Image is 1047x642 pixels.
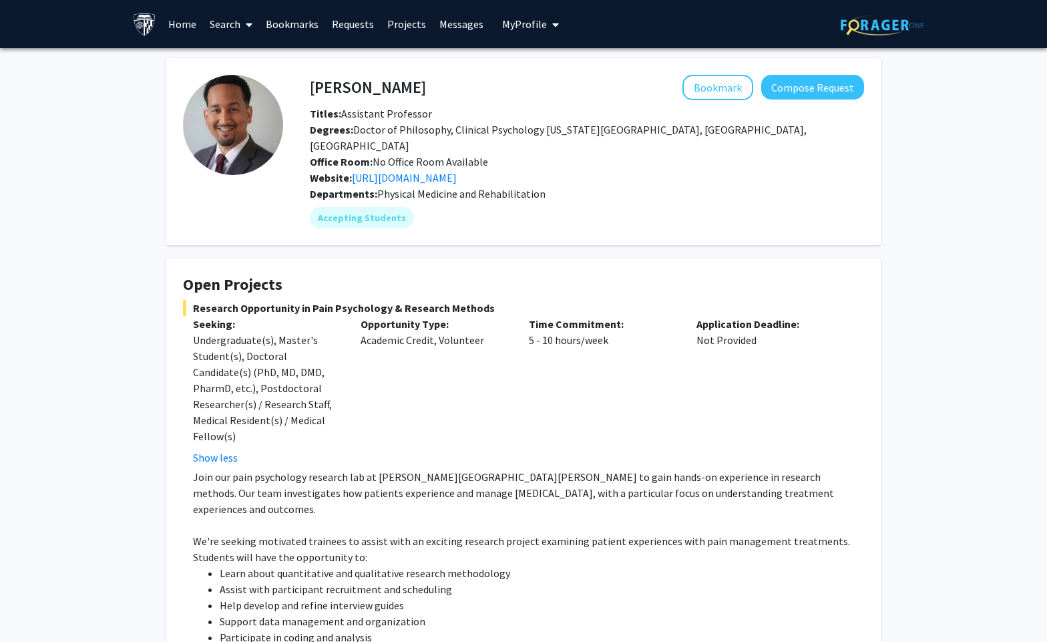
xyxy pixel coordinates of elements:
[682,75,753,100] button: Add Fenan Rassu to Bookmarks
[761,75,864,100] button: Compose Request to Fenan Rassu
[310,155,488,168] span: No Office Room Available
[183,300,864,316] span: Research Opportunity in Pain Psychology & Research Methods
[529,316,676,332] p: Time Commitment:
[325,1,381,47] a: Requests
[310,207,414,228] mat-chip: Accepting Students
[310,107,432,120] span: Assistant Professor
[310,107,341,120] b: Titles:
[220,581,864,597] li: Assist with participant recruitment and scheduling
[696,316,844,332] p: Application Deadline:
[310,187,377,200] b: Departments:
[203,1,259,47] a: Search
[841,15,924,35] img: ForagerOne Logo
[352,171,457,184] a: Opens in a new tab
[193,450,238,466] button: Show less
[193,533,864,565] p: We're seeking motivated trainees to assist with an exciting research project examining patient ex...
[10,582,57,632] iframe: Chat
[351,316,518,466] div: Academic Credit, Volunteer
[686,316,854,466] div: Not Provided
[310,155,373,168] b: Office Room:
[183,75,283,175] img: Profile Picture
[183,275,864,295] h4: Open Projects
[310,171,352,184] b: Website:
[502,17,547,31] span: My Profile
[193,316,341,332] p: Seeking:
[133,13,156,36] img: Johns Hopkins University Logo
[193,469,864,517] p: Join our pain psychology research lab at [PERSON_NAME][GEOGRAPHIC_DATA][PERSON_NAME] to gain hand...
[162,1,203,47] a: Home
[220,613,864,629] li: Support data management and organization
[381,1,433,47] a: Projects
[259,1,325,47] a: Bookmarks
[220,565,864,581] li: Learn about quantitative and qualitative research methodology
[519,316,686,466] div: 5 - 10 hours/week
[361,316,508,332] p: Opportunity Type:
[220,597,864,613] li: Help develop and refine interview guides
[433,1,490,47] a: Messages
[193,332,341,444] div: Undergraduate(s), Master's Student(s), Doctoral Candidate(s) (PhD, MD, DMD, PharmD, etc.), Postdo...
[310,123,353,136] b: Degrees:
[377,187,546,200] span: Physical Medicine and Rehabilitation
[310,123,807,152] span: Doctor of Philosophy, Clinical Psychology [US_STATE][GEOGRAPHIC_DATA], [GEOGRAPHIC_DATA], [GEOGRA...
[310,75,426,100] h4: [PERSON_NAME]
